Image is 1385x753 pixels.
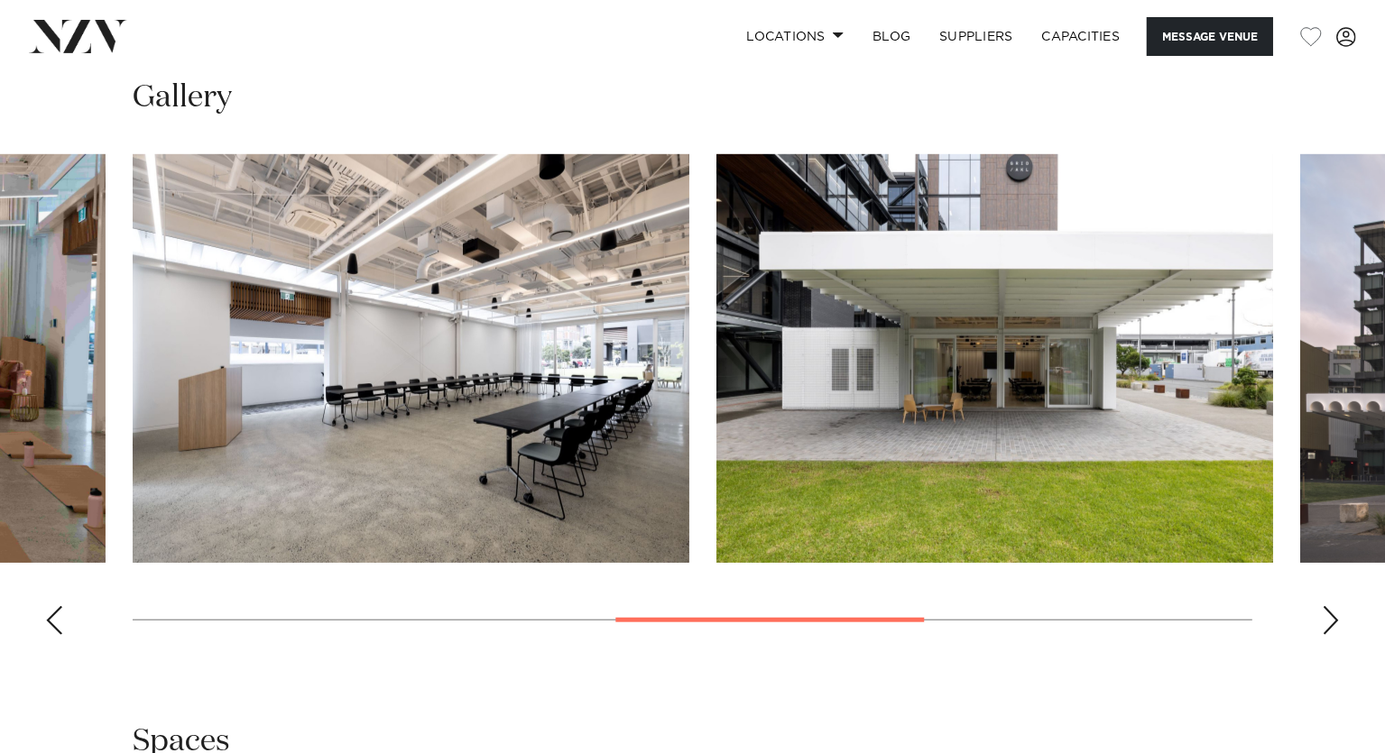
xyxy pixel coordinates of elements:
[732,17,858,56] a: Locations
[133,154,689,563] swiper-slide: 4 / 7
[1147,17,1273,56] button: Message Venue
[29,20,127,52] img: nzv-logo.png
[925,17,1027,56] a: SUPPLIERS
[716,154,1273,563] swiper-slide: 5 / 7
[858,17,925,56] a: BLOG
[133,78,232,118] h2: Gallery
[1028,17,1135,56] a: Capacities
